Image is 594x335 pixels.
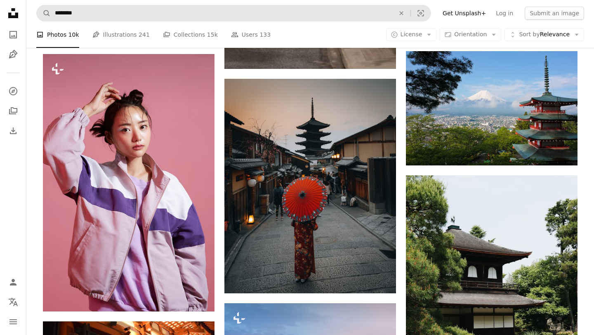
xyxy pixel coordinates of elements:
a: Home — Unsplash [5,5,21,23]
span: Relevance [519,31,570,39]
button: Visual search [411,5,431,21]
a: Log in [491,7,518,20]
button: Submit an image [525,7,584,20]
a: Illustrations [5,46,21,63]
span: License [401,31,422,38]
button: Menu [5,314,21,330]
button: License [386,28,437,41]
button: Sort byRelevance [504,28,584,41]
button: Orientation [440,28,501,41]
a: Explore [5,83,21,99]
img: red umbrella on black and white street lamp [224,79,396,293]
button: Language [5,294,21,310]
a: Get Unsplash+ [438,7,491,20]
a: Collections 15k [163,21,218,48]
a: Photos [5,26,21,43]
span: 15k [207,30,218,39]
a: Users 133 [231,21,271,48]
button: Search Unsplash [37,5,51,21]
img: Mount Fuji, Japan [406,51,577,165]
span: 133 [259,30,271,39]
span: Orientation [454,31,487,38]
span: Sort by [519,31,540,38]
a: Log in / Sign up [5,274,21,290]
a: K-pop feeling [43,179,214,186]
a: person taking picture of temple [406,301,577,309]
form: Find visuals sitewide [36,5,431,21]
button: Clear [392,5,410,21]
a: Illustrations 241 [92,21,150,48]
a: Mount Fuji, Japan [406,104,577,112]
a: Download History [5,123,21,139]
span: 241 [139,30,150,39]
a: Collections [5,103,21,119]
img: K-pop feeling [43,54,214,311]
a: red umbrella on black and white street lamp [224,182,396,190]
